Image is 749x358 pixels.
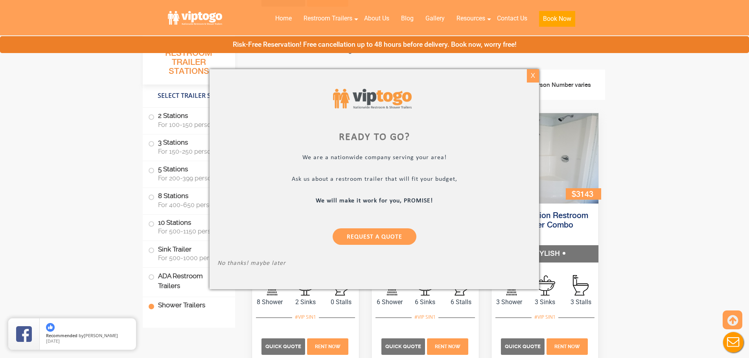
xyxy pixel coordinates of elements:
b: We will make it work for you, PROMISE! [316,197,433,204]
span: Recommended [46,332,77,338]
button: Live Chat [718,327,749,358]
div: Ready to go? [217,132,531,142]
span: [PERSON_NAME] [84,332,118,338]
img: Review Rating [16,326,32,342]
img: viptogo logo [333,89,412,109]
span: [DATE] [46,338,60,344]
a: Request a Quote [333,228,416,244]
span: by [46,333,130,339]
p: We are a nationwide company serving your area! [217,154,531,163]
p: No thanks! maybe later [217,259,531,268]
div: X [527,69,539,83]
img: thumbs up icon [46,323,55,332]
p: Ask us about a restroom trailer that will fit your budget, [217,175,531,184]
